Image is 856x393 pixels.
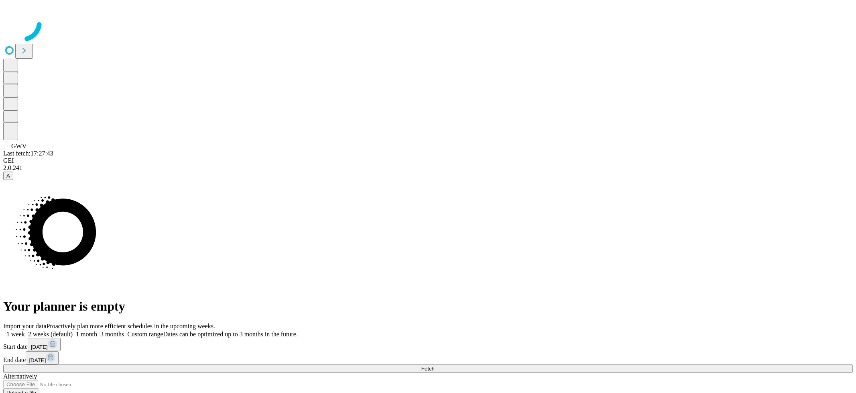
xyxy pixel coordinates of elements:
button: A [3,172,13,180]
div: GEI [3,157,853,164]
span: [DATE] [31,344,48,350]
div: Start date [3,338,853,351]
span: 2 weeks (default) [28,331,73,338]
div: End date [3,351,853,364]
span: Last fetch: 17:27:43 [3,150,53,157]
div: 2.0.241 [3,164,853,172]
span: Fetch [421,366,435,372]
span: Alternatively [3,373,37,380]
button: [DATE] [26,351,59,364]
span: A [6,173,10,179]
span: Custom range [127,331,163,338]
span: Proactively plan more efficient schedules in the upcoming weeks. [47,323,215,330]
span: 1 month [76,331,97,338]
span: Import your data [3,323,47,330]
span: 3 months [100,331,124,338]
span: 1 week [6,331,25,338]
h1: Your planner is empty [3,299,853,314]
span: Dates can be optimized up to 3 months in the future. [163,331,298,338]
button: Fetch [3,364,853,373]
span: [DATE] [29,357,46,363]
span: GWV [11,143,26,149]
button: [DATE] [28,338,61,351]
